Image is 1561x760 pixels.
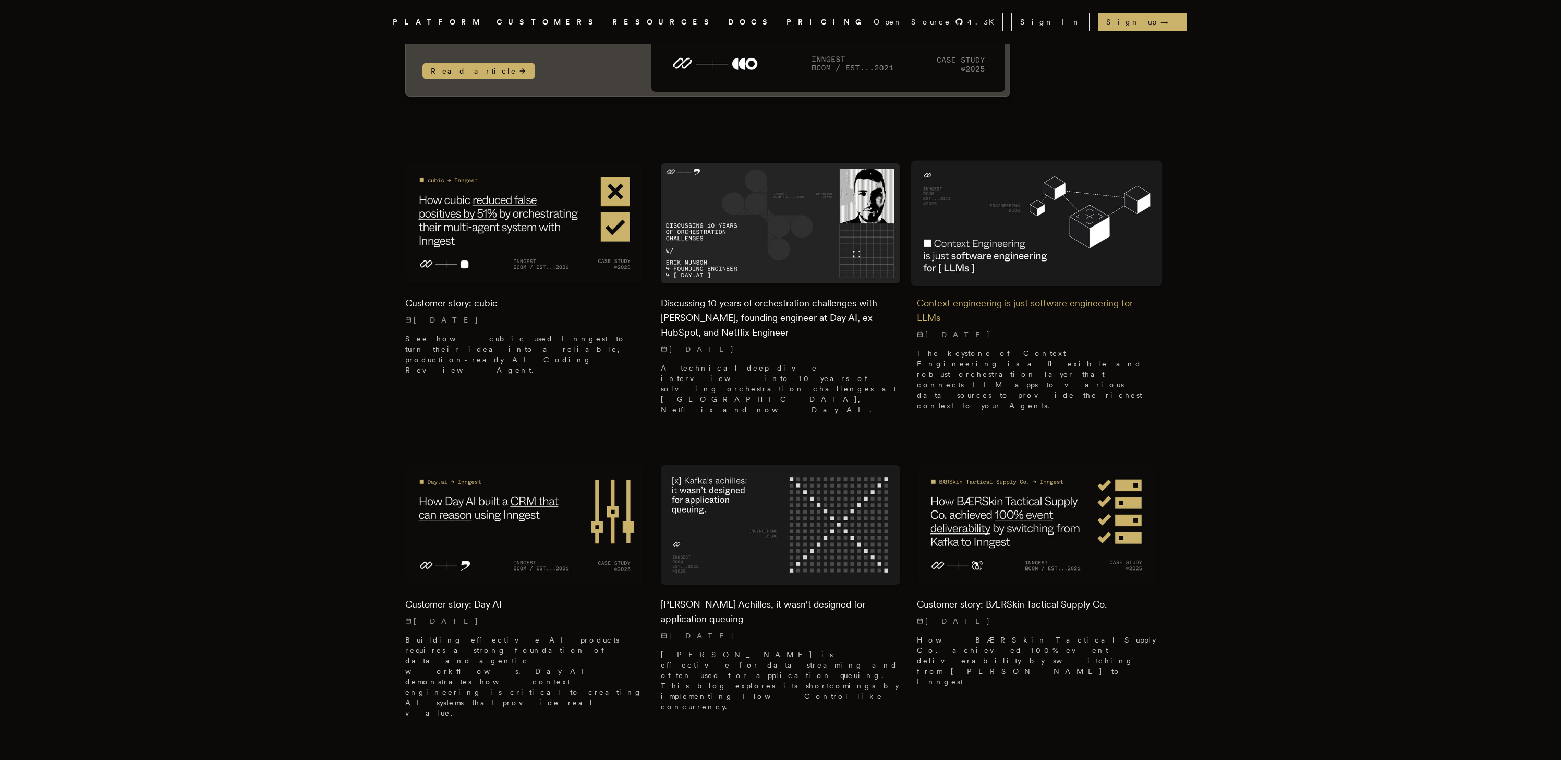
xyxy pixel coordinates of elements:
img: Featured image for Customer story: cubic blog post [405,163,645,283]
p: [DATE] [917,616,1156,626]
span: Open Source [874,17,951,27]
h2: Customer story: cubic [405,296,645,311]
a: Sign In [1011,13,1090,31]
button: RESOURCES [612,16,716,29]
p: A technical deep dive interview into 10 years of solving orchestration challenges at [GEOGRAPHIC_... [661,363,900,415]
a: PRICING [786,16,867,29]
h2: Discussing 10 years of orchestration challenges with [PERSON_NAME], founding engineer at Day AI, ... [661,296,900,340]
img: Featured image for Context engineering is just software engineering for LLMs blog post [911,161,1162,287]
p: [DATE] [405,616,645,626]
a: Featured image for Kafka's Achilles, it wasn't designed for application queuing blog post[PERSON_... [661,465,900,720]
a: Sign up [1098,13,1187,31]
a: Featured image for Discussing 10 years of orchestration challenges with Erik Munson, founding eng... [661,163,900,423]
p: The keystone of Context Engineering is a flexible and robust orchestration layer that connects LL... [917,348,1156,411]
a: CUSTOMERS [497,16,600,29]
p: [DATE] [405,315,645,325]
p: Building effective AI products requires a strong foundation of data and agentic workflows. Day AI... [405,635,645,718]
p: How BÆRSkin Tactical Supply Co. achieved 100% event deliverability by switching from [PERSON_NAME... [917,635,1156,687]
a: Featured image for Context engineering is just software engineering for LLMs blog postContext eng... [917,163,1156,419]
span: 4.3 K [967,17,1000,27]
img: Featured image for Discussing 10 years of orchestration challenges with Erik Munson, founding eng... [661,163,900,283]
p: [DATE] [661,631,900,641]
h2: Customer story: BÆRSkin Tactical Supply Co. [917,597,1156,612]
button: PLATFORM [393,16,484,29]
p: See how cubic used Inngest to turn their idea into a reliable, production-ready AI Coding Review ... [405,334,645,375]
a: Featured image for Customer story: Day AI blog postCustomer story: Day AI[DATE] Building effectiv... [405,465,645,727]
h2: [PERSON_NAME] Achilles, it wasn't designed for application queuing [661,597,900,626]
img: Featured image for Kafka's Achilles, it wasn't designed for application queuing blog post [661,465,900,585]
p: [DATE] [661,344,900,354]
p: [DATE] [917,329,1156,340]
h2: Context engineering is just software engineering for LLMs [917,296,1156,325]
img: Featured image for Customer story: BÆRSkin Tactical Supply Co. blog post [917,465,1156,585]
img: Featured image for Customer story: Day AI blog post [405,465,645,585]
a: Featured image for Customer story: cubic blog postCustomer story: cubic[DATE] See how cubic used ... [405,163,645,383]
a: Featured image for Customer story: BÆRSkin Tactical Supply Co. blog postCustomer story: BÆRSkin T... [917,465,1156,695]
p: [PERSON_NAME] is effective for data-streaming and often used for application queuing. This blog e... [661,649,900,712]
h2: Customer story: Day AI [405,597,645,612]
span: → [1160,17,1178,27]
span: Read article [422,63,535,79]
a: DOCS [728,16,774,29]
